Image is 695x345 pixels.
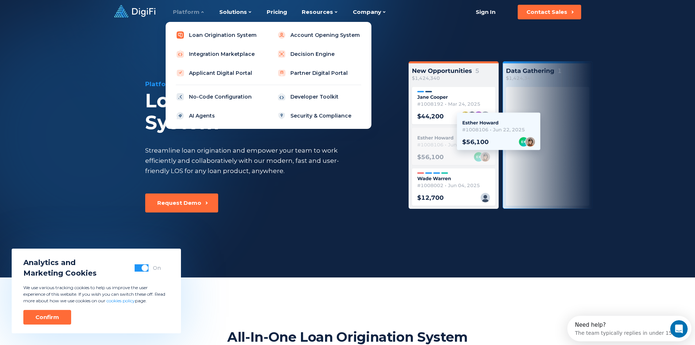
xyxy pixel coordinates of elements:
button: Request Demo [145,193,218,212]
div: Need help? [8,6,110,12]
div: The team typically replies in under 15m [8,12,110,20]
span: Analytics and [23,257,97,268]
iframe: Intercom live chat [670,320,688,338]
a: cookies policy [107,298,135,303]
a: Sign In [467,5,505,19]
a: Decision Engine [273,47,366,61]
div: Open Intercom Messenger [3,3,131,23]
button: Confirm [23,310,71,325]
button: Contact Sales [518,5,581,19]
a: No-Code Configuration [171,89,264,104]
a: Integration Marketplace [171,47,264,61]
div: Platform [145,80,390,88]
div: Loan Origination System [145,90,390,134]
a: Account Opening System [273,28,366,42]
div: Request Demo [157,199,201,207]
div: On [153,264,161,272]
span: Marketing Cookies [23,268,97,279]
a: Developer Toolkit [273,89,366,104]
a: Security & Compliance [273,108,366,123]
iframe: Intercom live chat discovery launcher [567,316,691,341]
a: Partner Digital Portal [273,66,366,80]
div: Contact Sales [526,8,567,16]
div: Streamline loan origination and empower your team to work efficiently and collaboratively with ou... [145,145,352,176]
a: Applicant Digital Portal [171,66,264,80]
a: AI Agents [171,108,264,123]
div: Confirm [35,314,59,321]
p: We use various tracking cookies to help us improve the user experience of this website. If you wi... [23,284,169,304]
a: Loan Origination System [171,28,264,42]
